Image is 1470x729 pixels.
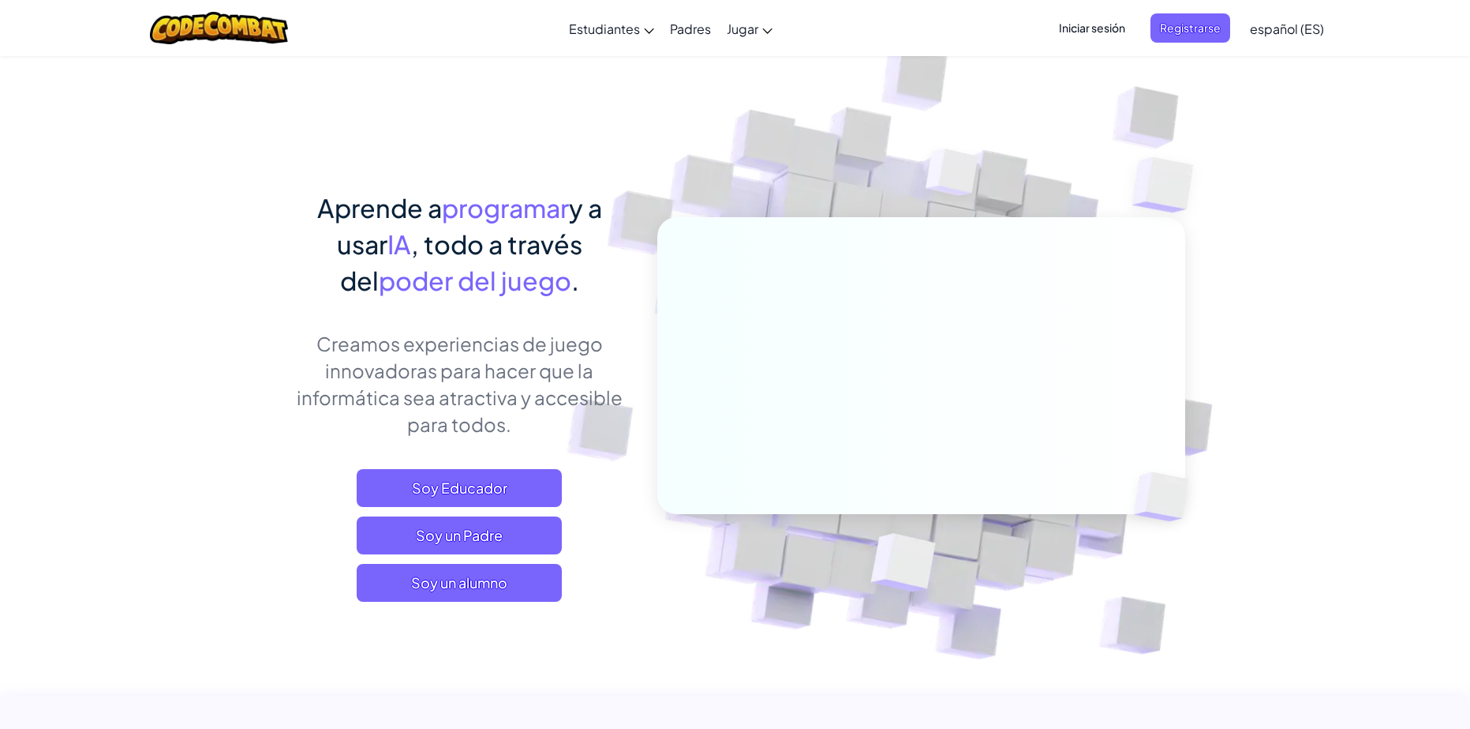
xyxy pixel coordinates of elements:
span: , todo a través del [340,228,582,296]
a: español (ES) [1242,7,1332,50]
span: Aprende a [317,192,442,224]
img: Overlap cubes [896,118,1009,235]
span: Estudiantes [569,21,640,37]
span: . [571,265,579,296]
a: Soy Educador [357,469,562,507]
button: Registrarse [1150,13,1230,43]
button: Iniciar sesión [1049,13,1135,43]
span: Jugar [727,21,758,37]
button: Soy un alumno [357,564,562,602]
img: Overlap cubes [832,500,973,631]
img: Overlap cubes [1107,439,1225,554]
p: Creamos experiencias de juego innovadoras para hacer que la informática sea atractiva y accesible... [286,330,634,438]
span: poder del juego [379,265,571,296]
span: español (ES) [1250,21,1324,37]
span: IA [387,228,411,260]
span: programar [442,192,569,224]
a: Padres [662,7,719,50]
a: Jugar [719,7,780,50]
a: Estudiantes [561,7,662,50]
a: Soy un Padre [357,517,562,554]
img: Overlap cubes [1101,118,1237,252]
img: CodeCombat logo [150,12,288,44]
